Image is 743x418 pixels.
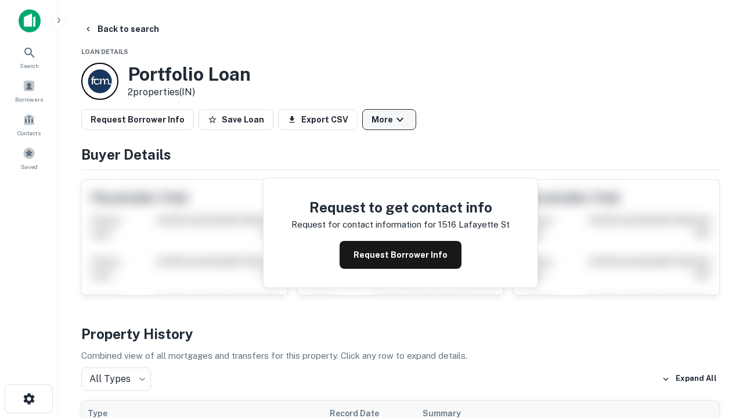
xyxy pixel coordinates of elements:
p: Combined view of all mortgages and transfers for this property. Click any row to expand details. [81,349,720,363]
button: Request Borrower Info [81,109,194,130]
h3: Portfolio Loan [128,63,251,85]
button: Back to search [79,19,164,39]
h4: Property History [81,323,720,344]
button: More [362,109,416,130]
div: All Types [81,367,151,391]
button: Request Borrower Info [340,241,461,269]
span: Search [20,61,39,70]
p: 1516 lafayette st [438,218,510,232]
button: Export CSV [278,109,358,130]
span: Saved [21,162,38,171]
span: Loan Details [81,48,128,55]
button: Save Loan [199,109,273,130]
button: Expand All [659,370,720,388]
span: Borrowers [15,95,43,104]
span: Contacts [17,128,41,138]
h4: Buyer Details [81,144,720,165]
a: Borrowers [3,75,55,106]
a: Saved [3,142,55,174]
a: Search [3,41,55,73]
img: capitalize-icon.png [19,9,41,33]
a: Contacts [3,109,55,140]
p: Request for contact information for [291,218,436,232]
iframe: Chat Widget [685,288,743,344]
h4: Request to get contact info [291,197,510,218]
p: 2 properties (IN) [128,85,251,99]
